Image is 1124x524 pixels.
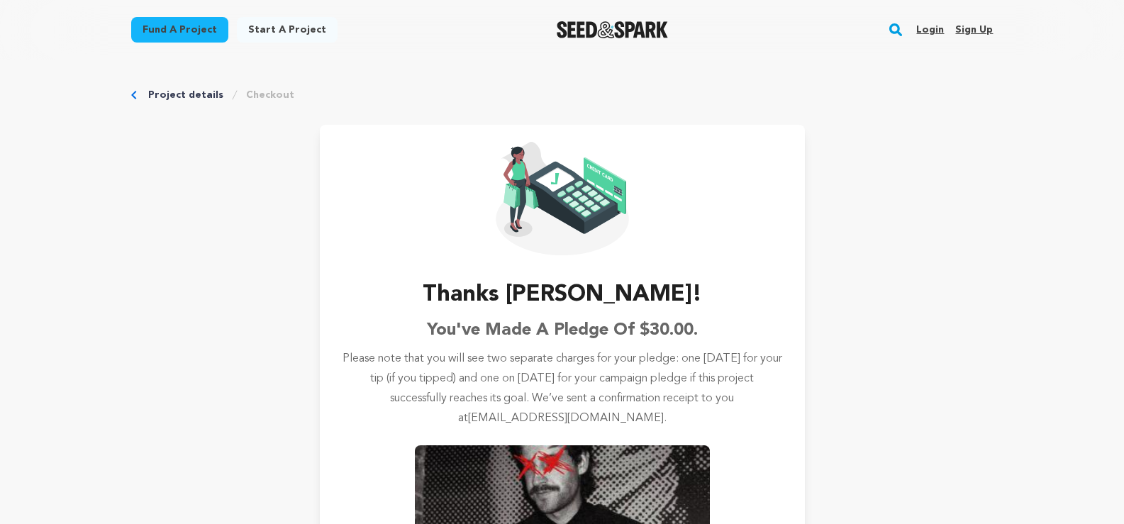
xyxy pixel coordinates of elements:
a: Start a project [237,17,338,43]
h3: Thanks [PERSON_NAME]! [423,278,702,312]
img: Seed&Spark Confirmation Icon [496,142,629,255]
h6: You've made a pledge of $30.00. [427,318,698,343]
div: Breadcrumb [131,88,994,102]
p: Please note that you will see two separate charges for your pledge: one [DATE] for your tip (if y... [343,349,782,428]
a: Login [916,18,944,41]
a: Checkout [246,88,294,102]
a: Fund a project [131,17,228,43]
a: Sign up [955,18,993,41]
a: Project details [148,88,223,102]
a: Seed&Spark Homepage [557,21,668,38]
img: Seed&Spark Logo Dark Mode [557,21,668,38]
